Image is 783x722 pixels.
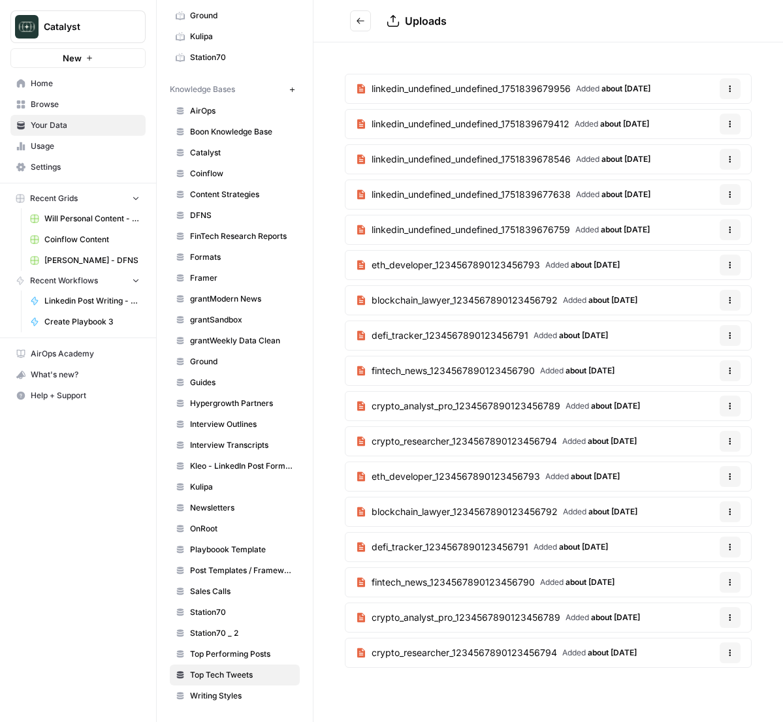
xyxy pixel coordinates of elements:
span: Ground [190,10,294,22]
a: Will Personal Content - [DATE] [24,208,146,229]
span: Kulipa [190,31,294,42]
button: Recent Grids [10,189,146,208]
span: crypto_researcher_1234567890123456794 [372,646,557,659]
span: about [DATE] [588,507,637,516]
span: Writing Styles [190,690,294,702]
span: eth_developer_1234567890123456793 [372,259,540,272]
button: New [10,48,146,68]
span: about [DATE] [559,330,608,340]
a: Home [10,73,146,94]
span: about [DATE] [566,577,615,587]
span: about [DATE] [601,84,650,93]
span: Your Data [31,119,140,131]
span: Usage [31,140,140,152]
span: Added [566,400,640,412]
span: Uploads [405,14,447,27]
a: Browse [10,94,146,115]
a: blockchain_lawyer_1234567890123456792Added about [DATE] [345,497,648,526]
span: crypto_analyst_pro_1234567890123456789 [372,400,560,413]
span: Create Playbook 3 [44,316,140,328]
a: Writing Styles [170,685,300,706]
span: Added [575,224,650,236]
span: Top Tech Tweets [190,669,294,681]
span: FinTech Research Reports [190,230,294,242]
span: about [DATE] [591,401,640,411]
span: Station70 _ 2 [190,627,294,639]
span: Hypergrowth Partners [190,398,294,409]
a: Create Playbook 3 [24,311,146,332]
span: linkedin_undefined_undefined_1751839679956 [372,82,571,95]
a: Usage [10,136,146,157]
a: eth_developer_1234567890123456793Added about [DATE] [345,462,630,491]
span: Added [576,189,650,200]
a: Boon Knowledge Base [170,121,300,142]
a: grantSandbox [170,309,300,330]
a: defi_tracker_1234567890123456791Added about [DATE] [345,321,618,350]
a: AirOps Academy [10,343,146,364]
span: Linkedin Post Writing - [DATE] [44,295,140,307]
span: Settings [31,161,140,173]
a: Linkedin Post Writing - [DATE] [24,290,146,311]
span: crypto_researcher_1234567890123456794 [372,435,557,448]
span: about [DATE] [600,119,649,129]
a: Top Performing Posts [170,644,300,665]
span: about [DATE] [601,154,650,164]
span: AirOps Academy [31,348,140,360]
a: linkedin_undefined_undefined_1751839679956Added about [DATE] [345,74,661,103]
span: linkedin_undefined_undefined_1751839677638 [372,188,571,201]
a: Station70 [170,602,300,623]
span: Catalyst [44,20,123,33]
a: Post Templates / Framework [170,560,300,581]
span: Added [575,118,649,130]
span: Guides [190,377,294,388]
span: fintech_news_1234567890123456790 [372,576,535,589]
span: fintech_news_1234567890123456790 [372,364,535,377]
button: Workspace: Catalyst [10,10,146,43]
span: grantModern News [190,293,294,305]
span: Newsletters [190,502,294,514]
a: Guides [170,372,300,393]
button: Recent Workflows [10,271,146,290]
a: Station70 [170,47,300,68]
a: Your Data [10,115,146,136]
span: [PERSON_NAME] - DFNS [44,255,140,266]
button: Go back [350,10,371,31]
span: defi_tracker_1234567890123456791 [372,541,528,554]
span: about [DATE] [566,366,615,375]
span: Home [31,78,140,89]
span: Help + Support [31,390,140,401]
a: Top Tech Tweets [170,665,300,685]
span: Interview Transcripts [190,439,294,451]
span: about [DATE] [588,295,637,305]
span: Boon Knowledge Base [190,126,294,138]
a: crypto_analyst_pro_1234567890123456789Added about [DATE] [345,603,650,632]
span: about [DATE] [591,612,640,622]
span: Added [576,153,650,165]
span: Station70 [190,52,294,63]
span: AirOps [190,105,294,117]
a: Station70 _ 2 [170,623,300,644]
img: Catalyst Logo [15,15,39,39]
span: Will Personal Content - [DATE] [44,213,140,225]
span: eth_developer_1234567890123456793 [372,470,540,483]
div: What's new? [11,365,145,385]
a: Ground [170,5,300,26]
a: Playboook Template [170,539,300,560]
span: blockchain_lawyer_1234567890123456792 [372,505,558,518]
a: Formats [170,247,300,268]
span: about [DATE] [588,648,637,657]
span: Coinflow [190,168,294,180]
span: Formats [190,251,294,263]
span: about [DATE] [571,471,620,481]
a: fintech_news_1234567890123456790Added about [DATE] [345,568,625,597]
a: DFNS [170,205,300,226]
span: Added [562,435,637,447]
span: Added [534,541,608,553]
a: Interview Transcripts [170,435,300,456]
span: Kulipa [190,481,294,493]
span: about [DATE] [571,260,620,270]
span: Sales Calls [190,586,294,597]
span: Recent Grids [30,193,78,204]
a: linkedin_undefined_undefined_1751839678546Added about [DATE] [345,145,661,174]
span: DFNS [190,210,294,221]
